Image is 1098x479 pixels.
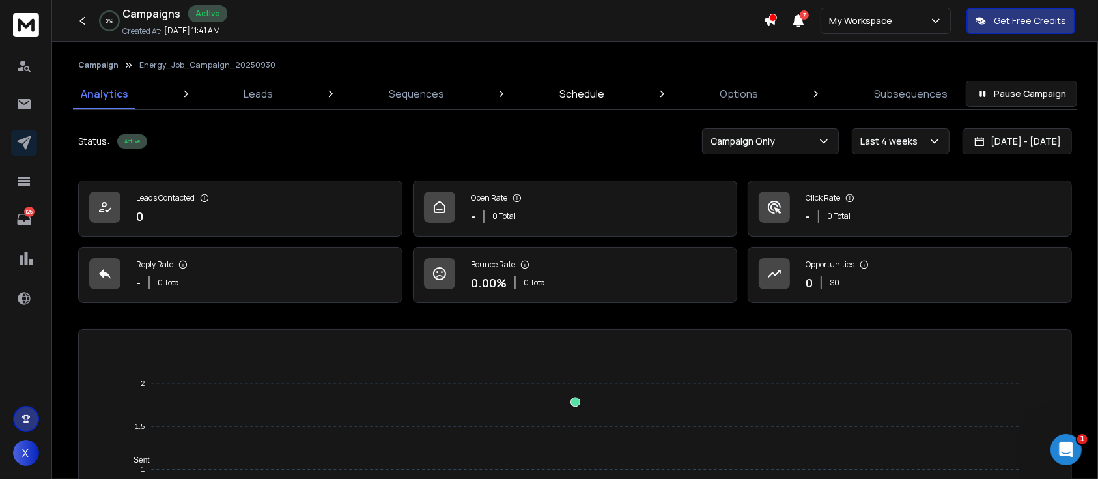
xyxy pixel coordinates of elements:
p: 126 [24,207,35,217]
p: - [136,274,141,292]
div: Active [188,5,227,22]
p: [DATE] 11:41 AM [164,25,220,36]
p: Last 4 weeks [860,135,923,148]
tspan: 1 [141,465,145,473]
p: Reply Rate [136,259,173,270]
p: Leads [244,86,273,102]
tspan: 1.5 [135,422,145,430]
p: Campaign Only [711,135,780,148]
span: 1 [1077,434,1088,444]
p: My Workspace [829,14,897,27]
p: Analytics [81,86,128,102]
iframe: Intercom live chat [1050,434,1082,465]
tspan: 2 [141,379,145,387]
h1: Campaigns [122,6,180,22]
p: - [806,207,810,225]
button: [DATE] - [DATE] [963,128,1072,154]
a: Sequences [381,78,452,109]
button: Campaign [78,60,119,70]
p: 0 [136,207,143,225]
p: - [471,207,475,225]
div: Active [117,134,147,149]
p: 0 Total [524,278,547,288]
button: Get Free Credits [966,8,1075,34]
p: 0.00 % [471,274,507,292]
a: Click Rate-0 Total [748,181,1072,237]
a: Leads Contacted0 [78,181,402,237]
p: Opportunities [806,259,854,270]
span: Sent [124,456,150,465]
p: 0 Total [492,211,516,222]
p: 0 % [106,17,113,25]
p: Energy_Job_Campaign_20250930 [139,60,275,70]
a: Open Rate-0 Total [413,181,737,237]
p: Get Free Credits [994,14,1066,27]
a: 126 [11,207,37,233]
p: Schedule [559,86,604,102]
a: Subsequences [866,78,955,109]
p: Status: [78,135,109,148]
p: Open Rate [471,193,507,203]
p: Bounce Rate [471,259,515,270]
a: Bounce Rate0.00%0 Total [413,247,737,303]
button: X [13,440,39,466]
p: 0 Total [158,278,181,288]
a: Schedule [552,78,612,109]
p: Leads Contacted [136,193,195,203]
a: Leads [236,78,281,109]
p: 0 [806,274,813,292]
p: Created At: [122,26,162,36]
p: $ 0 [830,278,839,288]
a: Reply Rate-0 Total [78,247,402,303]
a: Opportunities0$0 [748,247,1072,303]
p: Click Rate [806,193,840,203]
p: Subsequences [874,86,948,102]
a: Analytics [73,78,136,109]
p: Options [720,86,759,102]
span: 7 [800,10,809,20]
button: Pause Campaign [966,81,1077,107]
a: Options [712,78,767,109]
p: Sequences [389,86,444,102]
p: 0 Total [827,211,851,222]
